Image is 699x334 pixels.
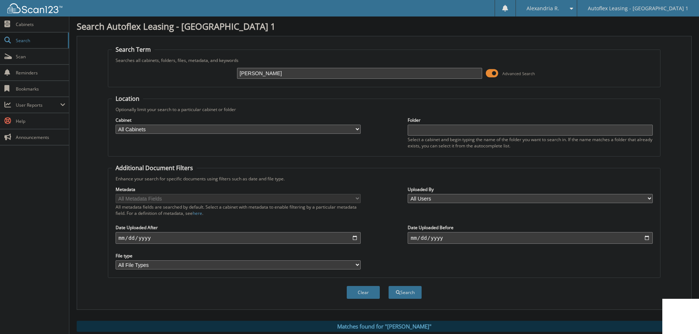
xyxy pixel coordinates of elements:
[16,118,65,124] span: Help
[16,21,65,27] span: Cabinets
[112,164,197,172] legend: Additional Document Filters
[527,6,559,11] span: Alexandria R.
[77,20,692,32] h1: Search Autoflex Leasing - [GEOGRAPHIC_DATA] 1
[112,95,143,103] legend: Location
[408,136,653,149] div: Select a cabinet and begin typing the name of the folder you want to search in. If the name match...
[112,57,656,63] div: Searches all cabinets, folders, files, metadata, and keywords
[116,117,361,123] label: Cabinet
[588,6,688,11] span: Autoflex Leasing - [GEOGRAPHIC_DATA] 1
[502,71,535,76] span: Advanced Search
[16,86,65,92] span: Bookmarks
[408,117,653,123] label: Folder
[347,286,380,299] button: Clear
[16,102,60,108] span: User Reports
[116,204,361,216] div: All metadata fields are searched by default. Select a cabinet with metadata to enable filtering b...
[408,224,653,231] label: Date Uploaded Before
[116,224,361,231] label: Date Uploaded After
[662,299,699,334] iframe: Chat Widget
[116,253,361,259] label: File type
[408,186,653,192] label: Uploaded By
[112,176,656,182] div: Enhance your search for specific documents using filters such as date and file type.
[116,232,361,244] input: start
[193,210,202,216] a: here
[112,45,154,54] legend: Search Term
[7,3,62,13] img: scan123-logo-white.svg
[77,321,692,332] div: Matches found for "[PERSON_NAME]"
[16,37,64,44] span: Search
[408,232,653,244] input: end
[112,106,656,113] div: Optionally limit your search to a particular cabinet or folder
[389,286,422,299] button: Search
[16,134,65,140] span: Announcements
[16,54,65,60] span: Scan
[16,70,65,76] span: Reminders
[116,186,361,192] label: Metadata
